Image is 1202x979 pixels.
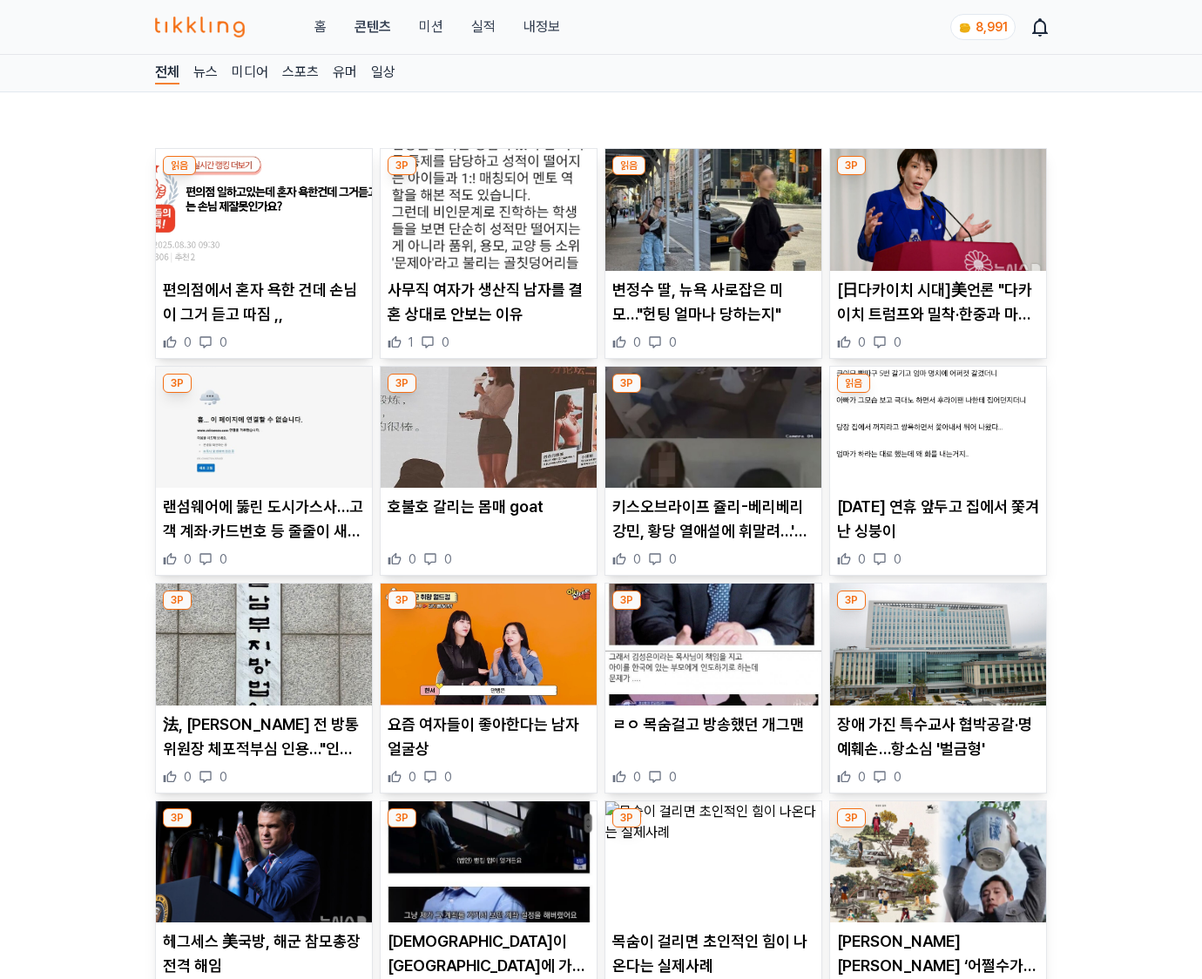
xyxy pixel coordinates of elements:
[858,334,866,351] span: 0
[633,550,641,568] span: 0
[829,148,1047,359] div: 3P [日다카이치 시대]美언론 "다카이치 트럼프와 밀착·한중과 마찰 가능성" [日다카이치 시대]美언론 "다카이치 트럼프와 밀착·한중과 마찰 가능성" 0 0
[163,495,365,544] p: 랜섬웨어에 뚫린 도시가스사…고객 계좌·카드번호 등 줄줄이 새나갔다
[184,768,192,786] span: 0
[633,768,641,786] span: 0
[156,584,372,706] img: 法, 이진숙 전 방통위원장 체포적부심 인용…"인신구금 신중해야"
[163,156,196,175] div: 읽음
[837,712,1039,761] p: 장애 가진 특수교사 협박공갈·명예훼손…항소심 '벌금형'
[184,334,192,351] span: 0
[409,334,414,351] span: 1
[612,156,645,175] div: 읽음
[219,334,227,351] span: 0
[612,808,641,827] div: 3P
[605,584,821,706] img: ㄹㅇ 목숨걸고 방송했던 개그맨
[155,366,373,577] div: 3P 랜섬웨어에 뚫린 도시가스사…고객 계좌·카드번호 등 줄줄이 새나갔다 랜섬웨어에 뚫린 도시가스사…고객 계좌·카드번호 등 줄줄이 새나갔다 0 0
[155,148,373,359] div: 읽음 편의점에서 혼자 욕한 건데 손님이 그거 듣고 따짐 ,, 편의점에서 혼자 욕한 건데 손님이 그거 듣고 따짐 ,, 0 0
[388,374,416,393] div: 3P
[444,550,452,568] span: 0
[409,768,416,786] span: 0
[612,374,641,393] div: 3P
[669,334,677,351] span: 0
[163,591,192,610] div: 3P
[837,156,866,175] div: 3P
[669,550,677,568] span: 0
[155,62,179,84] a: 전체
[612,591,641,610] div: 3P
[219,550,227,568] span: 0
[837,808,866,827] div: 3P
[858,768,866,786] span: 0
[381,584,597,706] img: 요즘 여자들이 좋아한다는 남자 얼굴상
[604,583,822,793] div: 3P ㄹㅇ 목숨걸고 방송했던 개그맨 ㄹㅇ 목숨걸고 방송했던 개그맨 0 0
[380,583,598,793] div: 3P 요즘 여자들이 좋아한다는 남자 얼굴상 요즘 여자들이 좋아한다는 남자 얼굴상 0 0
[156,149,372,271] img: 편의점에서 혼자 욕한 건데 손님이 그거 듣고 따짐 ,,
[333,62,357,84] a: 유머
[184,550,192,568] span: 0
[371,62,395,84] a: 일상
[612,929,814,978] p: 목숨이 걸리면 초인적인 힘이 나온다는 실제사례
[355,17,391,37] a: 콘텐츠
[829,583,1047,793] div: 3P 장애 가진 특수교사 협박공갈·명예훼손…항소심 '벌금형' 장애 가진 특수교사 협박공갈·명예훼손…항소심 '벌금형' 0 0
[381,149,597,271] img: 사무직 여자가 생산직 남자를 결혼 상대로 안보는 이유
[837,591,866,610] div: 3P
[612,495,814,544] p: 키스오브라이프 쥴리-베리베리 강민, 황당 열애설에 휘말려…'유출 CCTV' 속 남성, 강민 아닌 것으로 확인
[976,20,1008,34] span: 8,991
[894,550,901,568] span: 0
[388,712,590,761] p: 요즘 여자들이 좋아한다는 남자 얼굴상
[419,17,443,37] button: 미션
[894,334,901,351] span: 0
[381,801,597,923] img: 한국인들이 캄보디아에 가면 절대 안되는 이유 ㄷㄷㄷ ,,
[830,584,1046,706] img: 장애 가진 특수교사 협박공갈·명예훼손…항소심 '벌금형'
[669,768,677,786] span: 0
[605,801,821,923] img: 목숨이 걸리면 초인적인 힘이 나온다는 실제사례
[388,156,416,175] div: 3P
[829,366,1047,577] div: 읽음 추석 연휴 앞두고 집에서 쫓겨난 싱붕이 [DATE] 연휴 앞두고 집에서 쫓겨난 싱붕이 0 0
[314,17,327,37] a: 홈
[950,14,1012,40] a: coin 8,991
[633,334,641,351] span: 0
[193,62,218,84] a: 뉴스
[605,149,821,271] img: 변정수 딸, 뉴욕 사로잡은 미모…"헌팅 얼마나 당하는지"
[388,495,590,519] p: 호불호 갈리는 몸매 goat
[163,374,192,393] div: 3P
[155,17,245,37] img: 티끌링
[837,495,1039,544] p: [DATE] 연휴 앞두고 집에서 쫓겨난 싱붕이
[282,62,319,84] a: 스포츠
[442,334,449,351] span: 0
[155,583,373,793] div: 3P 法, 이진숙 전 방통위원장 체포적부심 인용…"인신구금 신중해야" 法, [PERSON_NAME] 전 방통위원장 체포적부심 인용…"인신구금 신중해야" 0 0
[163,808,192,827] div: 3P
[837,929,1039,978] p: [PERSON_NAME] [PERSON_NAME] ‘어쩔수가없다’ 9일 연속 박스오피스 1위…평점 논란 속 반전 신드롬(+[PERSON_NAME] 감독, 흥행 요인, 마케팅 논란)
[958,21,972,35] img: coin
[605,367,821,489] img: 키스오브라이프 쥴리-베리베리 강민, 황당 열애설에 휘말려…'유출 CCTV' 속 남성, 강민 아닌 것으로 확인
[604,148,822,359] div: 읽음 변정수 딸, 뉴욕 사로잡은 미모…"헌팅 얼마나 당하는지" 변정수 딸, 뉴욕 사로잡은 미모…"헌팅 얼마나 당하는지" 0 0
[830,801,1046,923] img: 이병헌 주연 ‘어쩔수가없다’ 9일 연속 박스오피스 1위…평점 논란 속 반전 신드롬(+박찬욱 감독, 흥행 요인, 마케팅 논란)
[612,712,814,737] p: ㄹㅇ 목숨걸고 방송했던 개그맨
[612,278,814,327] p: 변정수 딸, 뉴욕 사로잡은 미모…"헌팅 얼마나 당하는지"
[163,712,365,761] p: 法, [PERSON_NAME] 전 방통위원장 체포적부심 인용…"인신구금 신중해야"
[163,929,365,978] p: 헤그세스 美국방, 해군 참모총장 전격 해임
[471,17,496,37] a: 실적
[830,149,1046,271] img: [日다카이치 시대]美언론 "다카이치 트럼프와 밀착·한중과 마찰 가능성"
[894,768,901,786] span: 0
[837,374,870,393] div: 읽음
[219,768,227,786] span: 0
[163,278,365,327] p: 편의점에서 혼자 욕한 건데 손님이 그거 듣고 따짐 ,,
[837,278,1039,327] p: [日다카이치 시대]美언론 "다카이치 트럼프와 밀착·한중과 마찰 가능성"
[409,550,416,568] span: 0
[156,367,372,489] img: 랜섬웨어에 뚫린 도시가스사…고객 계좌·카드번호 등 줄줄이 새나갔다
[380,148,598,359] div: 3P 사무직 여자가 생산직 남자를 결혼 상대로 안보는 이유 사무직 여자가 생산직 남자를 결혼 상대로 안보는 이유 1 0
[388,808,416,827] div: 3P
[388,278,590,327] p: 사무직 여자가 생산직 남자를 결혼 상대로 안보는 이유
[444,768,452,786] span: 0
[380,366,598,577] div: 3P 호불호 갈리는 몸매 goat 호불호 갈리는 몸매 goat 0 0
[830,367,1046,489] img: 추석 연휴 앞두고 집에서 쫓겨난 싱붕이
[858,550,866,568] span: 0
[388,929,590,978] p: [DEMOGRAPHIC_DATA]이 [GEOGRAPHIC_DATA]에 가면 절대 안되는 이유 ㄷㄷㄷ ,,
[381,367,597,489] img: 호불호 갈리는 몸매 goat
[523,17,560,37] a: 내정보
[604,366,822,577] div: 3P 키스오브라이프 쥴리-베리베리 강민, 황당 열애설에 휘말려…'유출 CCTV' 속 남성, 강민 아닌 것으로 확인 키스오브라이프 쥴리-베리베리 강민, 황당 열애설에 휘말려…'...
[388,591,416,610] div: 3P
[156,801,372,923] img: 헤그세스 美국방, 해군 참모총장 전격 해임
[232,62,268,84] a: 미디어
